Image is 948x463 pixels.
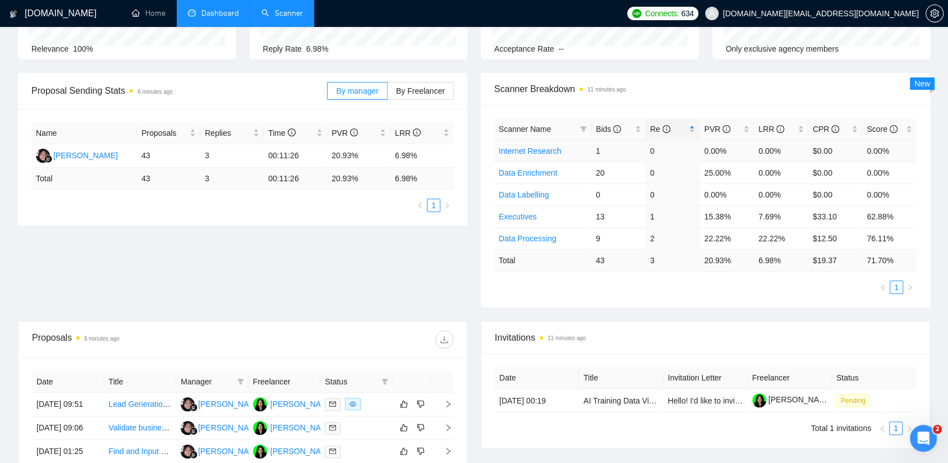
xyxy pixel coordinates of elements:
span: Re [650,125,670,134]
span: right [435,424,452,432]
td: 22.22% [754,227,808,249]
span: PVR [332,129,358,137]
li: Total 1 invitations [811,421,871,435]
span: Manager [181,375,233,388]
td: 15.38% [700,205,754,227]
button: right [440,199,454,212]
span: filter [580,126,587,132]
td: 0.00% [700,184,754,205]
a: Executives [499,212,537,221]
img: OK [253,421,267,435]
div: Proposals [32,331,243,349]
span: dislike [417,423,425,432]
img: OK [253,397,267,411]
span: info-circle [613,125,621,133]
span: filter [578,121,589,137]
img: N [181,444,195,459]
time: 11 minutes ago [547,335,586,341]
td: 76.11% [862,227,917,249]
span: New [914,79,930,88]
div: [PERSON_NAME] [53,149,118,162]
a: N[PERSON_NAME] [36,150,118,159]
th: Status [832,367,916,389]
li: Previous Page [413,199,427,212]
td: $0.00 [808,162,863,184]
span: info-circle [776,125,784,133]
td: 3 [200,144,264,168]
a: Find and Input URLs [109,447,181,456]
span: left [417,202,424,209]
button: like [397,397,411,411]
span: dislike [417,400,425,409]
td: 0.00% [862,162,917,184]
img: gigradar-bm.png [190,451,197,459]
a: 1 [890,422,902,434]
button: like [397,421,411,434]
td: 0 [646,162,700,184]
iframe: Intercom live chat [910,425,937,452]
span: Proposals [141,127,187,139]
img: N [36,149,50,163]
td: 0.00% [754,162,808,184]
a: OK[PERSON_NAME] [253,423,335,432]
span: Score [867,125,897,134]
div: [PERSON_NAME] [198,445,263,457]
th: Invitation Letter [663,367,747,389]
span: info-circle [662,125,670,133]
img: c1goVuP_CWJl2YRc4NUJek8H-qrzILrYI06Y4UPcPuP5RvAGnc1CI6AQhfAW2sQ7Vf [752,393,766,407]
button: dislike [414,444,427,458]
a: N[PERSON_NAME] [181,399,263,408]
a: AI Training Data Video Recorder [583,396,696,405]
th: Date [32,371,104,393]
span: Status [325,375,377,388]
a: N[PERSON_NAME] [181,446,263,455]
td: 00:11:26 [264,144,327,168]
td: 0 [646,140,700,162]
li: 1 [890,281,903,294]
button: right [903,281,917,294]
button: left [413,199,427,212]
img: N [181,421,195,435]
td: [DATE] 09:51 [32,393,104,416]
td: 6.98 % [390,168,454,190]
a: 1 [427,199,440,212]
button: right [903,421,916,435]
span: Relevance [31,44,68,53]
th: Title [104,371,177,393]
td: 71.70 % [862,249,917,271]
span: filter [235,373,246,390]
td: [DATE] 00:19 [495,389,579,412]
th: Title [579,367,663,389]
button: setting [926,4,944,22]
td: 20 [591,162,646,184]
span: CPR [813,125,839,134]
td: $0.00 [808,140,863,162]
td: [DATE] 09:06 [32,416,104,440]
td: 0.00% [862,184,917,205]
span: like [400,423,408,432]
a: setting [926,9,944,18]
span: By Freelancer [396,86,445,95]
div: [PERSON_NAME] [198,421,263,434]
th: Date [495,367,579,389]
span: info-circle [890,125,898,133]
span: info-circle [722,125,730,133]
a: OK[PERSON_NAME] [253,446,335,455]
span: 6.98% [306,44,329,53]
a: N[PERSON_NAME] [181,423,263,432]
td: 9 [591,227,646,249]
td: 6.98 % [754,249,808,271]
span: dislike [417,447,425,456]
img: upwork-logo.png [632,9,641,18]
span: LRR [758,125,784,134]
span: Invitations [495,331,916,345]
button: dislike [414,421,427,434]
img: gigradar-bm.png [190,427,197,435]
td: 1 [646,205,700,227]
span: mail [329,448,336,455]
span: 100% [73,44,93,53]
td: 20.93% [327,144,390,168]
time: 6 minutes ago [84,336,119,342]
button: download [435,331,453,349]
div: [PERSON_NAME] [198,398,263,410]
